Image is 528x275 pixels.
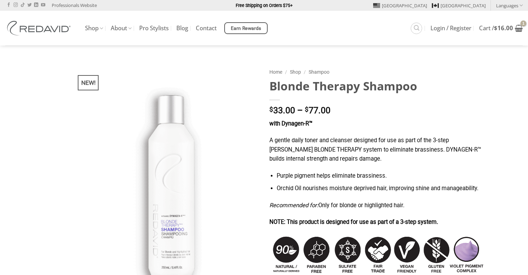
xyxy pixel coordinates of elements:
a: Follow on LinkedIn [34,3,38,8]
a: Follow on Facebook [7,3,11,8]
span: $ [269,106,273,113]
a: Languages [496,0,523,10]
a: [GEOGRAPHIC_DATA] [373,0,427,11]
span: Earn Rewards [231,25,261,32]
a: Shampoo [309,69,329,75]
a: Follow on Instagram [14,3,18,8]
a: Follow on TikTok [20,3,25,8]
a: Shop [290,69,301,75]
span: $ [305,106,309,113]
a: Login / Register [430,22,471,34]
span: / [285,69,287,75]
span: $ [494,24,497,32]
a: Follow on Twitter [27,3,32,8]
nav: Breadcrumb [269,68,486,76]
span: Cart / [479,25,513,31]
bdi: 16.00 [494,24,513,32]
a: View cart [479,21,523,36]
span: Login / Register [430,25,471,31]
bdi: 33.00 [269,105,295,115]
em: Recommended for: [269,202,318,209]
a: Follow on YouTube [41,3,45,8]
a: [GEOGRAPHIC_DATA] [432,0,486,11]
img: REDAVID Salon Products | United States [5,21,75,35]
a: Shop [85,22,103,35]
bdi: 77.00 [305,105,330,115]
a: Earn Rewards [224,22,268,34]
strong: with Dynagen-R™ [269,120,312,127]
h1: Blonde Therapy Shampoo [269,79,486,94]
a: Search [411,23,422,34]
span: / [304,69,306,75]
a: Pro Stylists [139,22,169,34]
li: Orchid Oil nourishes moisture deprived hair, improving shine and manageability. [277,184,486,193]
a: About [111,22,132,35]
strong: Free Shipping on Orders $75+ [236,3,293,8]
li: Purple pigment helps eliminate brassiness. [277,171,486,181]
strong: NOTE: This product is designed for use as part of a 3-step system. [269,219,438,225]
a: Home [269,69,282,75]
a: Blog [176,22,188,34]
span: – [297,105,303,115]
p: A gentle daily toner and cleanser designed for use as part of the 3-step [PERSON_NAME] BLONDE THE... [269,136,486,164]
a: Contact [196,22,217,34]
p: Only for blonde or highlighted hair. [269,201,486,210]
